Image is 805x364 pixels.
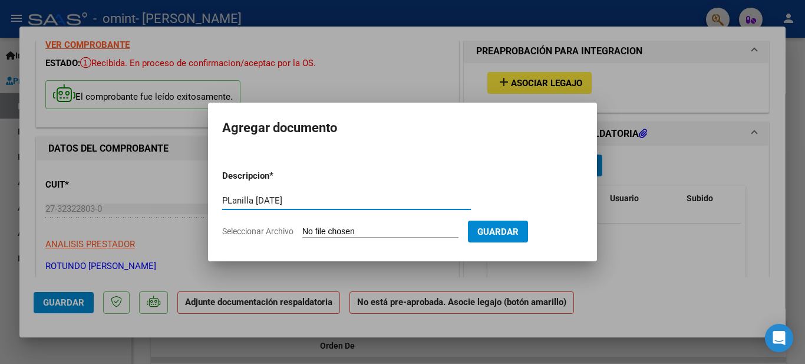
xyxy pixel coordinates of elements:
[222,117,583,139] h2: Agregar documento
[468,221,528,242] button: Guardar
[222,169,331,183] p: Descripcion
[222,227,293,236] span: Seleccionar Archivo
[477,227,519,237] span: Guardar
[765,324,793,352] div: Open Intercom Messenger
